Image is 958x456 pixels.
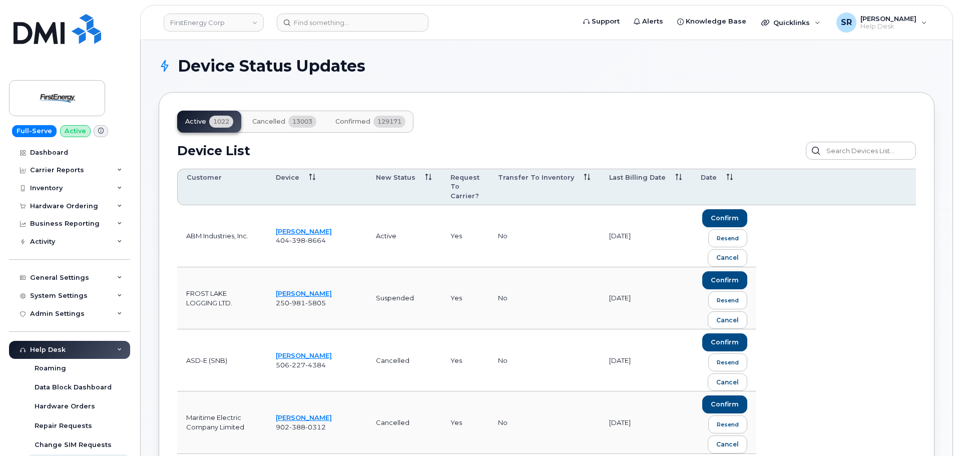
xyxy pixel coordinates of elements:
[276,413,332,421] a: [PERSON_NAME]
[177,169,267,205] th: Customer
[367,329,441,391] td: Cancelled
[441,169,489,205] th: Request to carrier?
[600,329,692,391] td: [DATE]
[498,173,574,182] span: Transfer to inventory
[600,205,692,267] td: [DATE]
[305,423,326,431] span: 0312
[289,423,305,431] span: 388
[708,291,747,309] button: resend
[701,173,717,182] span: Date
[489,391,600,453] td: No
[335,118,370,126] span: Confirmed
[702,271,747,289] button: confirm
[177,267,267,329] td: FROST LAKE LOGGING LTD.
[177,329,267,391] td: ASD-E (SNB)
[367,267,441,329] td: Suspended
[600,267,692,329] td: [DATE]
[177,391,267,453] td: Maritime Electric Company Limited
[441,329,489,391] td: Yes
[276,236,326,244] span: 404
[276,173,299,182] span: Device
[716,316,739,325] div: cancel
[717,358,739,366] span: resend
[177,205,267,267] td: ABM Industries, Inc.
[711,276,739,285] span: confirm
[252,118,285,126] span: Cancelled
[806,142,916,160] input: Search Devices List...
[367,205,441,267] td: Active
[276,289,332,297] a: [PERSON_NAME]
[702,395,747,413] button: confirm
[716,440,739,449] div: cancel
[276,299,326,307] span: 250
[708,229,747,247] button: resend
[276,361,326,369] span: 506
[276,227,332,235] a: [PERSON_NAME]
[367,391,441,453] td: Cancelled
[600,391,692,453] td: [DATE]
[716,378,739,387] div: cancel
[441,267,489,329] td: Yes
[289,361,305,369] span: 227
[177,143,250,158] h2: Device List
[305,361,326,369] span: 4384
[489,267,600,329] td: No
[441,391,489,453] td: Yes
[717,234,739,242] span: resend
[609,173,666,182] span: Last Billing Date
[289,236,305,244] span: 398
[702,209,747,227] button: confirm
[178,59,365,74] span: Device Status Updates
[708,311,747,329] a: cancel
[373,116,405,128] span: 129171
[708,435,747,453] a: cancel
[708,373,747,391] a: cancel
[489,205,600,267] td: No
[276,351,332,359] a: [PERSON_NAME]
[711,400,739,409] span: confirm
[711,214,739,223] span: confirm
[717,420,739,428] span: resend
[914,412,950,448] iframe: Messenger Launcher
[708,415,747,433] button: resend
[708,353,747,371] button: resend
[711,338,739,347] span: confirm
[716,253,739,262] div: cancel
[441,205,489,267] td: Yes
[289,299,305,307] span: 981
[376,173,415,182] span: New Status
[717,296,739,304] span: resend
[702,333,747,351] button: confirm
[305,236,326,244] span: 8664
[489,329,600,391] td: No
[288,116,316,128] span: 13003
[276,423,326,431] span: 902
[305,299,326,307] span: 5805
[708,249,747,267] a: cancel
